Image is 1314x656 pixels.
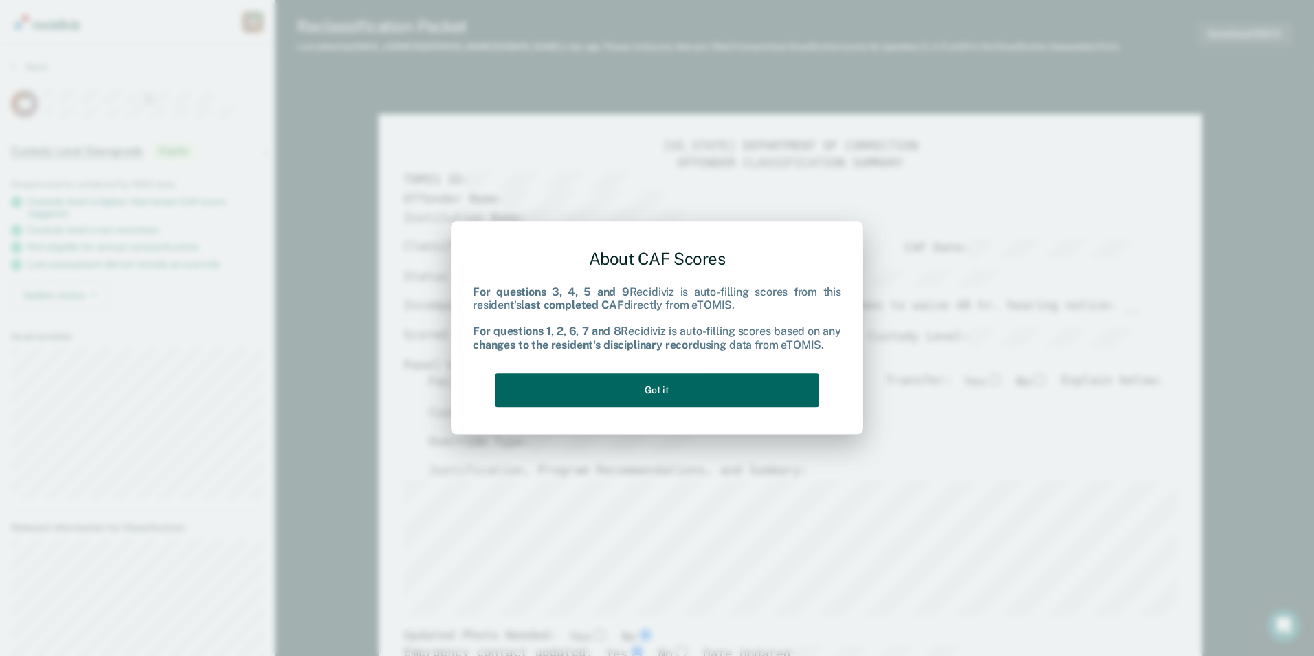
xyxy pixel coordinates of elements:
[495,373,819,407] button: Got it
[473,285,841,351] div: Recidiviz is auto-filling scores from this resident's directly from eTOMIS. Recidiviz is auto-fil...
[473,238,841,280] div: About CAF Scores
[473,338,700,351] b: changes to the resident's disciplinary record
[473,285,630,298] b: For questions 3, 4, 5 and 9
[473,325,621,338] b: For questions 1, 2, 6, 7 and 8
[521,298,623,311] b: last completed CAF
